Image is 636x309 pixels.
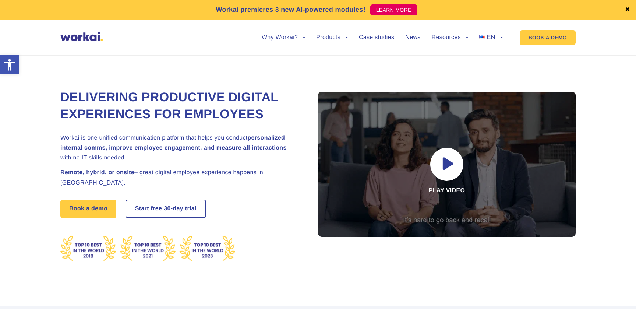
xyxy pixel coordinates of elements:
span: EN [487,34,495,41]
div: Play video [318,92,576,237]
a: LEARN MORE [370,4,417,15]
a: Book a demo [60,200,116,218]
a: Resources [432,35,468,41]
a: Start free30-daytrial [126,200,205,217]
a: Case studies [359,35,394,41]
a: BOOK A DEMO [520,30,576,45]
a: News [405,35,420,41]
a: Products [316,35,348,41]
strong: Remote, hybrid, or onsite [60,169,134,176]
h1: Delivering Productive Digital Experiences for Employees [60,89,300,123]
p: Workai premieres 3 new AI-powered modules! [216,5,365,15]
i: 30-day [164,206,183,212]
a: Why Workai? [262,35,305,41]
h2: – great digital employee experience happens in [GEOGRAPHIC_DATA]. [60,168,300,187]
h2: Workai is one unified communication platform that helps you conduct – with no IT skills needed. [60,133,300,163]
a: ✖ [625,7,630,13]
